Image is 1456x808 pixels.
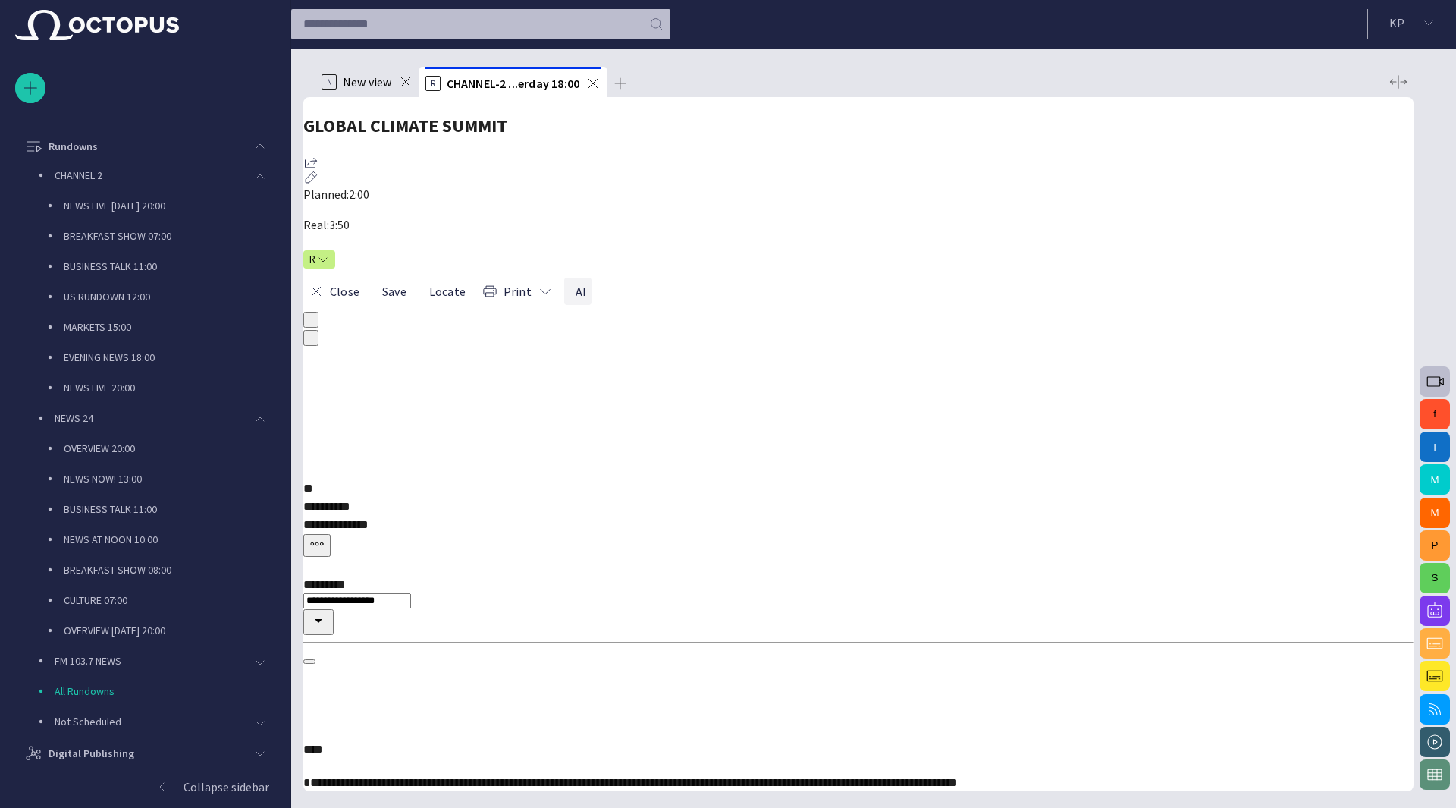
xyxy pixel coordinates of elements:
div: OVERVIEW 20:00 [33,435,275,465]
button: I [1420,432,1450,462]
p: NEWS LIVE 20:00 [64,380,275,395]
div: NEWS LIVE 20:00 [33,374,275,404]
p: Real: 3:50 [303,215,1414,234]
img: Octopus News Room [15,10,179,40]
div: NEWS AT NOON 10:00 [33,526,275,556]
button: M [1420,498,1450,528]
p: K P [1389,14,1404,32]
button: Print [477,278,558,305]
button: Collapse sidebar [15,772,275,802]
div: MARKETS 15:00 [33,313,275,344]
span: New view [343,74,392,90]
button: Locate [418,278,471,305]
p: Planned: 2:00 [303,185,1414,203]
div: BUSINESS TALK 11:00 [33,495,275,526]
p: MARKETS 15:00 [64,319,275,335]
span: R [309,252,317,267]
div: BREAKFAST SHOW 08:00 [33,556,275,586]
div: NEWS NOW! 13:00 [33,465,275,495]
span: CHANNEL-2 ...erday 18:00 [447,76,580,91]
p: NEWS AT NOON 10:00 [64,532,275,547]
button: S [1420,563,1450,593]
p: R [425,76,441,91]
p: N [322,74,337,90]
button: Open [303,609,334,635]
div: EVENING NEWS 18:00 [33,344,275,374]
button: R [303,246,335,273]
div: All Rundowns [24,678,275,708]
div: BUSINESS TALK 11:00 [33,253,275,283]
p: NEWS NOW! 13:00 [64,471,275,486]
p: CULTURE 07:00 [64,593,275,608]
p: Digital Publishing [49,746,134,761]
div: OVERVIEW [DATE] 20:00 [33,617,275,647]
div: NNew view [315,67,419,97]
p: Rundowns [49,139,98,154]
button: P [1420,530,1450,561]
div: US RUNDOWN 12:00 [33,283,275,313]
p: BREAKFAST SHOW 08:00 [64,562,275,577]
div: RCHANNEL-2 ...erday 18:00 [419,67,607,97]
p: All Rundowns [55,684,275,699]
button: f [1420,399,1450,429]
button: Save [371,278,412,305]
button: M [1420,464,1450,495]
p: Not Scheduled [55,714,245,729]
p: FM 103.7 NEWS [55,653,245,668]
p: EVENING NEWS 18:00 [64,350,275,365]
p: CHANNEL 2 [55,168,245,183]
p: BREAKFAST SHOW 07:00 [64,228,275,244]
p: NEWS LIVE [DATE] 20:00 [64,198,275,213]
p: OVERVIEW [DATE] 20:00 [64,623,275,638]
p: Collapse sidebar [184,778,269,796]
ul: main menu [15,40,275,681]
p: NEWS 24 [55,410,245,426]
p: OVERVIEW 20:00 [64,441,275,456]
p: BUSINESS TALK 11:00 [64,259,275,274]
div: NEWS LIVE [DATE] 20:00 [33,192,275,222]
button: KP [1377,9,1447,36]
p: US RUNDOWN 12:00 [64,289,275,304]
button: Close [303,278,365,305]
p: BUSINESS TALK 11:00 [64,501,275,517]
h2: GLOBAL CLIMATE SUMMIT [303,112,1414,140]
button: AI [564,278,591,305]
div: CULTURE 07:00 [33,586,275,617]
div: BREAKFAST SHOW 07:00 [33,222,275,253]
